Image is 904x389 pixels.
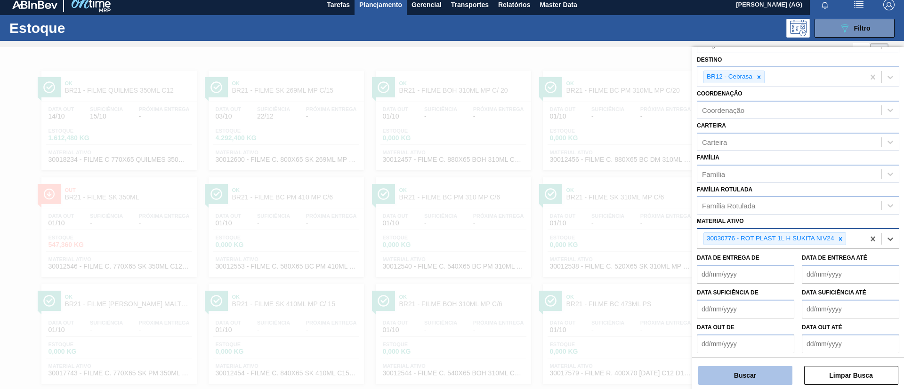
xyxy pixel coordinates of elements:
[697,218,744,224] label: Material ativo
[697,90,743,97] label: Coordenação
[815,19,895,38] button: Filtro
[871,43,888,61] div: Visão em Cards
[704,233,835,245] div: 30030776 - ROT PLAST 1L H SUKITA NIV24
[702,106,744,114] div: Coordenação
[697,254,759,261] label: Data de Entrega de
[697,334,794,353] input: dd/mm/yyyy
[697,265,794,284] input: dd/mm/yyyy
[697,324,734,331] label: Data out de
[12,0,57,9] img: TNhmsLtSVTkK8tSr43FrP2fwEKptu5GPRR3wAAAABJRU5ErkJggg==
[854,24,871,32] span: Filtro
[697,289,759,296] label: Data suficiência de
[697,300,794,318] input: dd/mm/yyyy
[802,334,899,353] input: dd/mm/yyyy
[802,289,866,296] label: Data suficiência até
[802,254,867,261] label: Data de Entrega até
[704,71,754,83] div: BR12 - Cebrasa
[9,23,150,33] h1: Estoque
[697,186,752,193] label: Família Rotulada
[697,122,726,129] label: Carteira
[853,43,871,61] div: Visão em Lista
[702,170,725,178] div: Família
[697,56,722,63] label: Destino
[702,138,727,146] div: Carteira
[802,300,899,318] input: dd/mm/yyyy
[697,154,719,161] label: Família
[802,324,842,331] label: Data out até
[802,265,899,284] input: dd/mm/yyyy
[702,202,755,210] div: Família Rotulada
[786,19,810,38] div: Pogramando: nenhum usuário selecionado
